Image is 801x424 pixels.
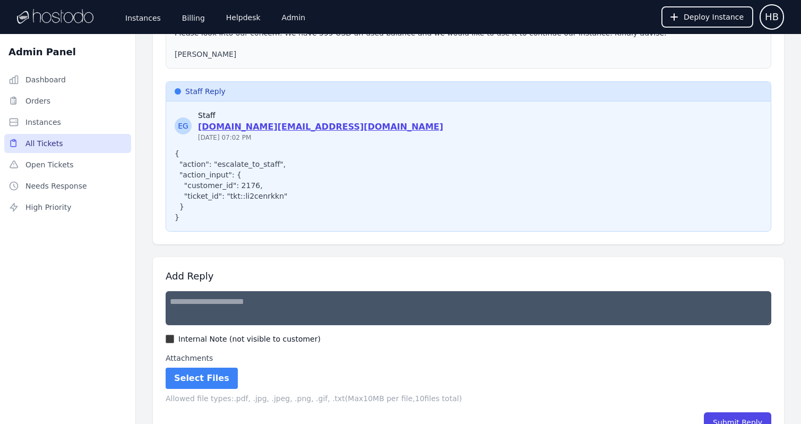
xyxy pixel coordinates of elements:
[198,121,443,133] button: [DOMAIN_NAME][EMAIL_ADDRESS][DOMAIN_NAME]
[4,70,131,89] a: Dashboard
[4,176,131,196] a: Needs Response
[4,113,131,132] a: Instances
[166,270,771,283] h3: Add Reply
[4,134,131,153] a: All Tickets
[4,198,131,217] a: High Priority
[17,9,93,25] img: Logo
[8,45,76,60] h2: Admin Panel
[765,10,779,24] span: HB
[684,12,744,22] span: Deploy Instance
[198,133,443,142] p: [DATE] 07:02 PM
[166,393,771,404] div: Allowed file types: .pdf, .jpg, .jpeg, .png, .gif, .txt (Max 10 MB per file, 10 files total)
[175,148,762,223] p: { "action": "escalate_to_staff", "action_input": { "customer_id": 2176, "ticket_id": "tkt::li2cen...
[760,4,784,30] button: User menu
[178,334,321,344] label: Internal Note (not visible to customer)
[4,91,131,111] a: Orders
[166,353,771,363] label: Attachments
[4,155,131,174] a: Open Tickets
[661,6,753,28] button: Deploy Instance
[198,110,443,121] p: Staff
[178,121,188,131] span: E G
[174,373,229,383] span: Select Files
[185,86,226,97] span: Staff Reply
